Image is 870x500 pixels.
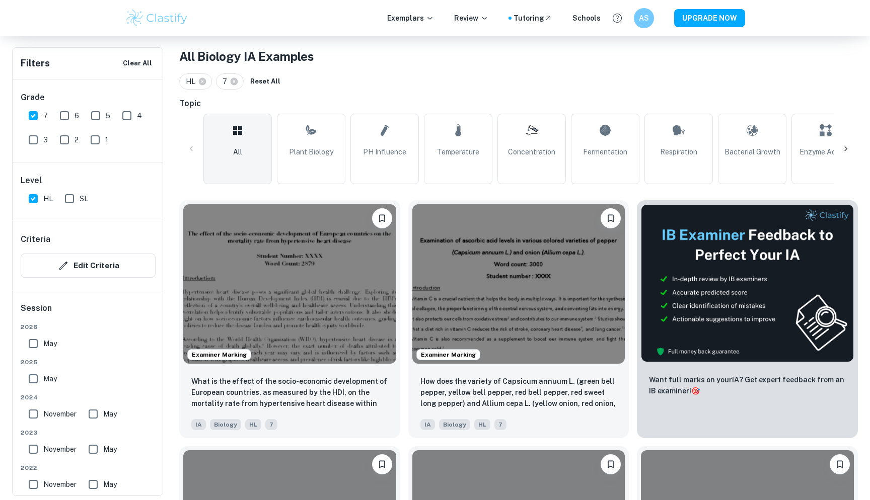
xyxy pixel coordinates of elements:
h6: Criteria [21,233,50,245]
span: May [103,408,117,420]
span: 2023 [21,428,156,437]
img: Biology IA example thumbnail: What is the effect of the socio-economic [183,204,396,364]
span: 5 [106,110,110,121]
div: 7 [216,73,244,90]
h1: All Biology IA Examples [179,47,858,65]
p: What is the effect of the socio-economic development of European countries, as measured by the HD... [191,376,388,410]
span: Plant Biology [289,146,333,157]
span: Biology [210,419,241,430]
span: May [103,444,117,455]
a: Examiner MarkingBookmarkHow does the variety of Capsicum annuum L. (green bell pepper, yellow bel... [408,200,629,438]
span: Concentration [508,146,555,157]
button: AS [634,8,654,28]
button: Help and Feedback [609,10,626,27]
span: Biology [439,419,470,430]
span: 7 [43,110,48,121]
span: Temperature [437,146,479,157]
span: November [43,408,77,420]
img: Biology IA example thumbnail: How does the variety of Capsicum annuum [412,204,625,364]
span: 7 [223,76,232,87]
span: May [103,479,117,490]
span: 2024 [21,393,156,402]
button: Reset All [248,74,283,89]
span: HL [186,76,200,87]
span: IA [191,419,206,430]
h6: Session [21,302,156,322]
a: Tutoring [514,13,552,24]
span: 4 [137,110,142,121]
span: pH Influence [363,146,406,157]
span: 7 [494,419,506,430]
img: Thumbnail [641,204,854,362]
span: Enzyme Activity [800,146,852,157]
p: Want full marks on your IA ? Get expert feedback from an IB examiner! [649,374,846,396]
span: Bacterial Growth [724,146,780,157]
div: HL [179,73,212,90]
span: 2022 [21,463,156,472]
span: 2 [75,134,79,145]
a: Schools [572,13,601,24]
p: How does the variety of Capsicum annuum L. (green bell pepper, yellow bell pepper, red bell peppe... [420,376,617,410]
h6: Filters [21,56,50,70]
button: Bookmark [601,208,621,228]
button: Bookmark [372,208,392,228]
img: Clastify logo [125,8,189,28]
h6: Level [21,175,156,187]
button: Clear All [120,56,155,71]
span: 1 [105,134,108,145]
h6: Grade [21,92,156,104]
span: IA [420,419,435,430]
button: Edit Criteria [21,254,156,278]
span: 2026 [21,322,156,331]
span: HL [474,419,490,430]
span: 6 [75,110,79,121]
span: 🎯 [691,387,700,395]
span: HL [43,193,53,204]
span: All [233,146,242,157]
button: Bookmark [601,454,621,474]
span: November [43,444,77,455]
span: May [43,338,57,349]
span: Examiner Marking [188,350,251,359]
a: ThumbnailWant full marks on yourIA? Get expert feedback from an IB examiner! [637,200,858,438]
h6: Topic [179,98,858,110]
button: Bookmark [830,454,850,474]
p: Exemplars [387,13,434,24]
p: Review [454,13,488,24]
span: 7 [265,419,277,430]
span: 2025 [21,358,156,367]
span: HL [245,419,261,430]
span: November [43,479,77,490]
span: May [43,373,57,384]
a: Examiner MarkingBookmarkWhat is the effect of the socio-economic development of European countrie... [179,200,400,438]
h6: AS [638,13,650,24]
button: Bookmark [372,454,392,474]
button: UPGRADE NOW [674,9,745,27]
span: SL [80,193,88,204]
span: 3 [43,134,48,145]
span: Examiner Marking [417,350,480,359]
span: Fermentation [583,146,627,157]
span: Respiration [660,146,697,157]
